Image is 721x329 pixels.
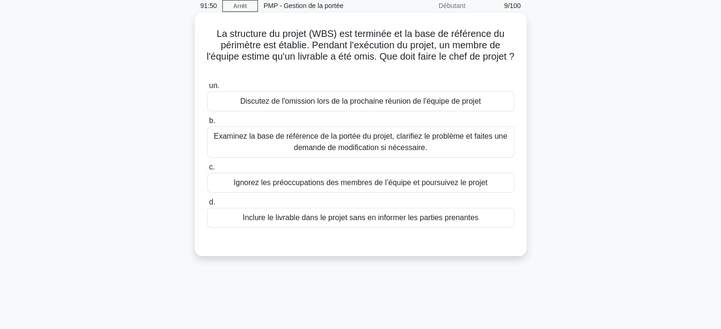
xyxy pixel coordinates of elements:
[233,3,247,9] font: Arrêt
[209,163,215,171] font: c.
[207,28,514,62] font: La structure du projet (WBS) est terminée et la base de référence du périmètre est établie. Penda...
[504,2,520,9] font: 9/100
[209,116,215,124] font: b.
[209,81,219,89] font: un.
[209,198,215,206] font: d.
[240,97,481,105] font: Discutez de l'omission lors de la prochaine réunion de l'équipe de projet
[264,2,344,9] font: PMP - Gestion de la portée
[234,178,487,187] font: Ignorez les préoccupations des membres de l’équipe et poursuivez le projet
[243,213,478,222] font: Inclure le livrable dans le projet sans en informer les parties prenantes
[214,132,507,151] font: Examinez la base de référence de la portée du projet, clarifiez le problème et faites une demande...
[438,2,465,9] font: Débutant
